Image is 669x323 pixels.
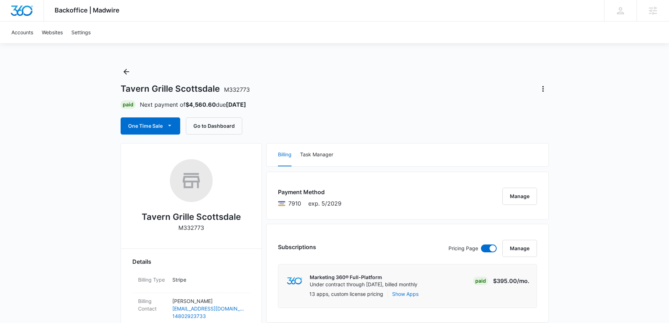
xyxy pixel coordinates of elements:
a: 14802923733 [172,312,244,320]
div: Billing TypeStripe [132,272,250,293]
p: 13 apps, custom license pricing [309,290,383,298]
button: Show Apps [392,290,419,298]
dt: Billing Contact [138,297,167,312]
span: Details [132,257,151,266]
p: $395.00 [493,277,529,285]
p: Marketing 360® Full-Platform [310,274,417,281]
dt: Billing Type [138,276,167,283]
p: Next payment of due [140,100,246,109]
button: Back [121,66,132,77]
strong: $4,560.60 [186,101,216,108]
p: Under contract through [DATE], billed monthly [310,281,417,288]
p: Pricing Page [448,244,478,252]
button: Task Manager [300,143,333,166]
img: marketing360Logo [287,277,302,285]
strong: [DATE] [226,101,246,108]
button: Manage [502,240,537,257]
span: exp. 5/2029 [308,199,341,208]
div: Paid [473,277,488,285]
p: [PERSON_NAME] [172,297,244,305]
span: Visa ending with [288,199,301,208]
div: Paid [121,100,136,109]
button: One Time Sale [121,117,180,135]
h3: Subscriptions [278,243,316,251]
a: Settings [67,21,95,43]
h2: Tavern Grille Scottsdale [142,211,241,223]
button: Manage [502,188,537,205]
a: Accounts [7,21,37,43]
span: Backoffice | Madwire [55,6,120,14]
button: Actions [537,83,549,95]
p: M332773 [178,223,204,232]
p: Stripe [172,276,244,283]
a: Websites [37,21,67,43]
span: /mo. [517,277,529,284]
button: Billing [278,143,292,166]
a: [EMAIL_ADDRESS][DOMAIN_NAME] [172,305,244,312]
h3: Payment Method [278,188,341,196]
span: M332773 [224,86,250,93]
button: Go to Dashboard [186,117,242,135]
h1: Tavern Grille Scottsdale [121,84,250,94]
